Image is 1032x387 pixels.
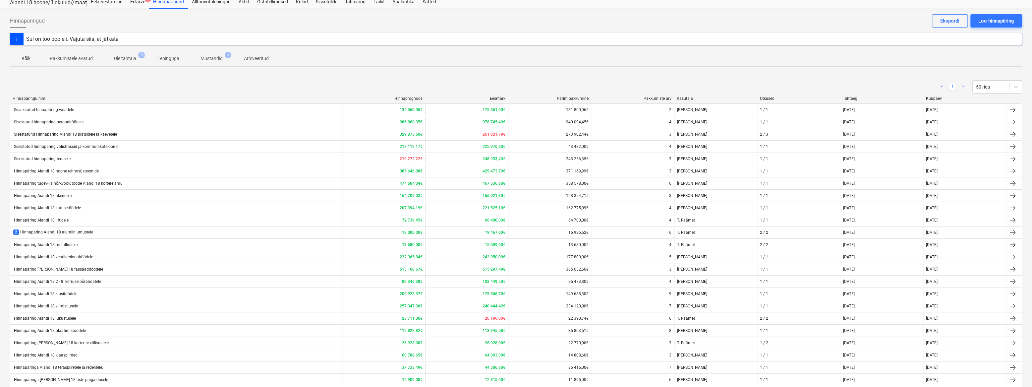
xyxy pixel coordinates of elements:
[760,365,768,370] div: 1 / 1
[674,374,757,385] div: [PERSON_NAME]
[483,255,505,259] b: 243 050,00€
[674,350,757,360] div: [PERSON_NAME]
[400,267,423,272] b: 513 108,67€
[508,313,591,324] div: 22 390,74€
[843,353,854,357] div: [DATE]
[669,291,671,296] div: 9
[926,316,938,321] div: [DATE]
[13,218,69,223] div: Hinnapäring Aiandi 18 liftidele
[760,107,768,112] div: 1 / 1
[843,377,854,382] div: [DATE]
[508,166,591,176] div: 371 169,99€
[485,365,505,370] b: 44 506,80€
[674,313,757,324] div: T. Räämet
[760,377,768,382] div: 1 / 1
[13,304,78,308] div: Hinnapäring Aiandi 18 viimistlusele
[13,279,101,284] div: Hinnapäring Aiandi 18 2 - 8. korruse põrandatele
[402,218,423,223] b: 72 739,45€
[932,14,968,28] button: Ekspordi
[926,169,938,173] div: [DATE]
[669,144,671,149] div: 4
[760,193,768,198] div: 1 / 1
[13,181,123,186] div: Hinnapäring tugev- ja nõrkvoolutööde Aiandi 18 korterelamu
[760,267,768,272] div: 1 / 1
[926,230,938,235] div: [DATE]
[485,341,505,345] b: 26 928,00€
[674,239,757,250] div: T. Räämet
[938,83,946,91] a: Previous page
[13,157,71,161] div: Sisestatud hinnapäring terasele
[926,96,1004,101] div: Kuupäev
[843,230,854,235] div: [DATE]
[508,252,591,262] div: 177 800,00€
[843,169,854,173] div: [DATE]
[244,55,269,62] p: Arhiveeritud
[483,181,505,186] b: 467 536,80€
[674,276,757,287] div: [PERSON_NAME]
[999,355,1032,387] iframe: Chat Widget
[760,304,768,308] div: 1 / 1
[760,230,768,235] div: 2 / 2
[843,96,921,101] div: Tähtaeg
[959,83,967,91] a: Next page
[400,144,423,149] b: 217 112,17€
[508,117,591,127] div: 940 094,45€
[508,289,591,299] div: 149 688,30€
[760,328,768,333] div: 1 / 1
[483,132,505,137] b: 261 021,79€
[843,341,854,345] div: [DATE]
[508,301,591,311] div: 234 120,00€
[483,120,505,124] b: 976 745,49€
[926,242,938,247] div: [DATE]
[669,353,671,357] div: 3
[926,353,938,357] div: [DATE]
[760,341,768,345] div: 1 / 2
[508,215,591,226] div: 64 700,00€
[948,83,956,91] a: Page 1 is your current page
[926,267,938,272] div: [DATE]
[13,341,109,345] div: Hinnapäring [PERSON_NAME] 18 korterite välisustele
[677,96,755,101] div: Kasutaja
[760,144,768,149] div: 1 / 1
[508,350,591,360] div: 14 808,60€
[10,17,45,25] span: Hinnapäringud
[843,181,854,186] div: [DATE]
[508,141,591,152] div: 43 482,00€
[13,291,77,296] div: Hinnapäring Aiandi 18 kipsitöödele
[483,193,505,198] b: 166 021,30€
[926,157,938,161] div: [DATE]
[926,144,938,149] div: [DATE]
[843,157,854,161] div: [DATE]
[669,341,671,345] div: 3
[843,132,854,137] div: [DATE]
[13,193,72,198] div: Hinnapäring Aiandi 18 akendele
[926,193,938,198] div: [DATE]
[400,328,423,333] b: 112 822,82€
[157,55,179,62] p: Lepinguga
[674,104,757,115] div: [PERSON_NAME]
[760,120,768,124] div: 1 / 1
[843,365,854,370] div: [DATE]
[843,255,854,259] div: [DATE]
[485,230,505,235] b: 19 467,00€
[485,353,505,357] b: 64 093,00€
[508,129,591,140] div: 273 902,44€
[760,255,768,259] div: 1 / 1
[760,157,768,161] div: 1 / 1
[970,14,1022,28] button: Loo hinnapäring
[926,181,938,186] div: [DATE]
[978,17,1014,25] div: Loo hinnapäring
[508,362,591,373] div: 36 415,00€
[483,206,505,210] b: 221 525,10€
[13,120,84,124] div: Sisestatud hinnapäring betoonitöödele
[926,255,938,259] div: [DATE]
[674,227,757,238] div: T. Räämet
[400,291,423,296] b: 209 923,37€
[669,328,671,333] div: 8
[760,353,768,357] div: 1 / 1
[843,206,854,210] div: [DATE]
[225,52,231,58] span: 1
[760,169,768,173] div: 1 / 1
[674,301,757,311] div: [PERSON_NAME]
[402,353,423,357] b: 60 786,65€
